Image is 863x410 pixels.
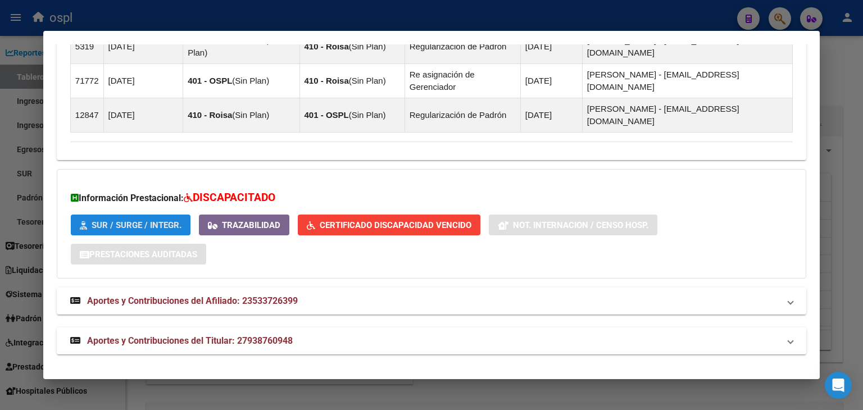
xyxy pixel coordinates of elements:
button: SUR / SURGE / INTEGR. [71,215,190,235]
span: SUR / SURGE / INTEGR. [92,220,181,230]
td: [DATE] [103,30,183,64]
td: ( ) [299,64,405,98]
strong: 410 - Roisa [305,42,349,51]
mat-expansion-panel-header: Aportes y Contribuciones del Afiliado: 23533726399 [57,288,806,315]
td: ( ) [183,30,299,64]
td: ( ) [299,30,405,64]
span: Sin Plan [235,110,266,120]
button: Certificado Discapacidad Vencido [298,215,480,235]
strong: 410 - Roisa [188,110,232,120]
td: Regularización de Padrón [405,98,520,133]
td: [PERSON_NAME] - [EMAIL_ADDRESS][DOMAIN_NAME] [582,64,792,98]
td: 5319 [70,30,103,64]
td: [DATE] [103,98,183,133]
span: Sin Plan [352,110,383,120]
button: Not. Internacion / Censo Hosp. [489,215,657,235]
td: [DATE] [520,64,582,98]
td: ( ) [183,64,299,98]
td: [DATE] [520,30,582,64]
td: [DATE] [520,98,582,133]
span: Not. Internacion / Censo Hosp. [513,220,648,230]
span: Aportes y Contribuciones del Afiliado: 23533726399 [87,295,298,306]
span: Prestaciones Auditadas [89,249,197,259]
div: Open Intercom Messenger [825,372,852,399]
span: DISCAPACITADO [193,191,275,204]
strong: 410 - Roisa [305,76,349,85]
td: 12847 [70,98,103,133]
td: [PERSON_NAME] - [EMAIL_ADDRESS][DOMAIN_NAME] [582,30,792,64]
h3: Información Prestacional: [71,190,792,206]
td: [PERSON_NAME] - [EMAIL_ADDRESS][DOMAIN_NAME] [582,98,792,133]
strong: 401 - OSPL [305,110,349,120]
mat-expansion-panel-header: Aportes y Contribuciones del Titular: 27938760948 [57,327,806,354]
span: Sin Plan [352,42,383,51]
td: ( ) [299,98,405,133]
span: Aportes y Contribuciones del Titular: 27938760948 [87,335,293,346]
span: Sin Plan [235,76,266,85]
button: Prestaciones Auditadas [71,244,206,265]
span: Sin Plan [352,76,383,85]
td: Re asignación de Gerenciador [405,64,520,98]
td: ( ) [183,98,299,133]
td: [DATE] [103,64,183,98]
button: Trazabilidad [199,215,289,235]
span: Certificado Discapacidad Vencido [320,220,471,230]
td: Regularización de Padrón [405,30,520,64]
td: 71772 [70,64,103,98]
span: Trazabilidad [222,220,280,230]
strong: 401 - OSPL [188,76,232,85]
